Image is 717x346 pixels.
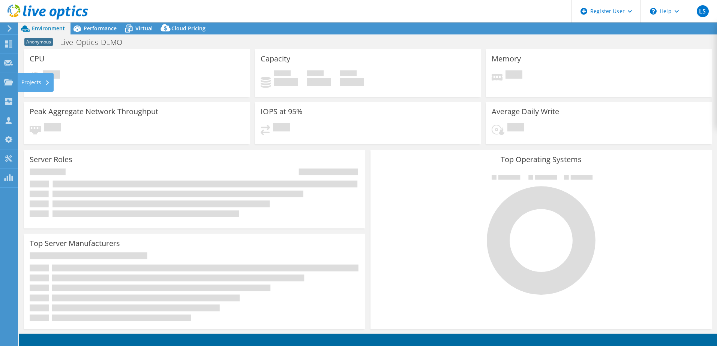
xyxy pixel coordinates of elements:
[307,78,331,86] h4: 0 GiB
[261,55,290,63] h3: Capacity
[24,38,53,46] span: Anonymous
[84,25,117,32] span: Performance
[492,55,521,63] h3: Memory
[30,155,72,164] h3: Server Roles
[340,78,364,86] h4: 0 GiB
[30,55,45,63] h3: CPU
[697,5,709,17] span: LS
[44,123,61,133] span: Pending
[650,8,657,15] svg: \n
[171,25,205,32] span: Cloud Pricing
[507,123,524,133] span: Pending
[43,70,60,81] span: Pending
[261,107,303,116] h3: IOPS at 95%
[307,70,324,78] span: Free
[30,107,158,116] h3: Peak Aggregate Network Throughput
[492,107,559,116] h3: Average Daily Write
[18,73,54,92] div: Projects
[57,38,134,46] h1: Live_Optics_DEMO
[274,78,298,86] h4: 0 GiB
[32,25,65,32] span: Environment
[505,70,522,81] span: Pending
[135,25,153,32] span: Virtual
[340,70,357,78] span: Total
[273,123,290,133] span: Pending
[376,155,706,164] h3: Top Operating Systems
[274,70,291,78] span: Used
[30,239,120,248] h3: Top Server Manufacturers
